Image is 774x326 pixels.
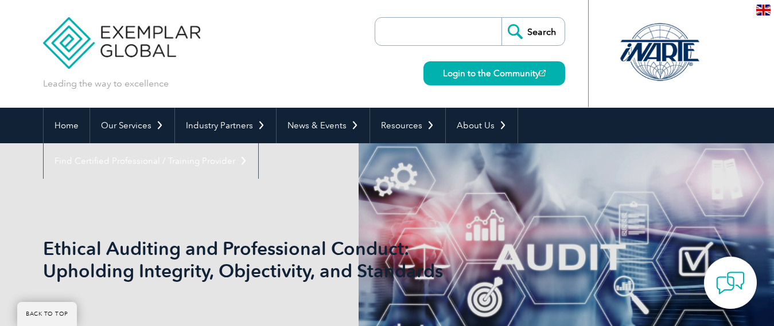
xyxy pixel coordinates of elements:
[43,77,169,90] p: Leading the way to excellence
[423,61,565,85] a: Login to the Community
[501,18,565,45] input: Search
[44,143,258,179] a: Find Certified Professional / Training Provider
[277,108,370,143] a: News & Events
[90,108,174,143] a: Our Services
[756,5,771,15] img: en
[17,302,77,326] a: BACK TO TOP
[44,108,90,143] a: Home
[43,237,484,282] h1: Ethical Auditing and Professional Conduct: Upholding Integrity, Objectivity, and Standards
[175,108,276,143] a: Industry Partners
[446,108,518,143] a: About Us
[716,269,745,297] img: contact-chat.png
[539,70,546,76] img: open_square.png
[370,108,445,143] a: Resources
